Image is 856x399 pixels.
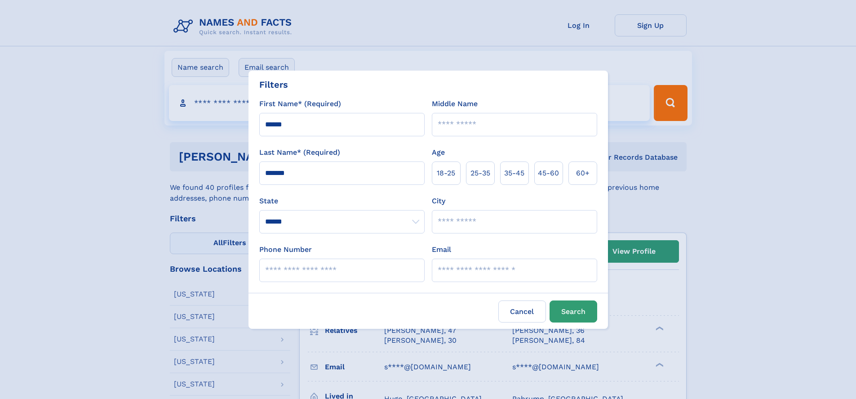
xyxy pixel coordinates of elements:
[498,300,546,323] label: Cancel
[259,244,312,255] label: Phone Number
[470,168,490,179] span: 25‑35
[437,168,455,179] span: 18‑25
[432,196,445,206] label: City
[432,99,478,109] label: Middle Name
[259,147,340,158] label: Last Name* (Required)
[259,99,341,109] label: First Name* (Required)
[504,168,524,179] span: 35‑45
[576,168,590,179] span: 60+
[550,300,597,323] button: Search
[538,168,559,179] span: 45‑60
[259,78,288,91] div: Filters
[432,244,451,255] label: Email
[432,147,445,158] label: Age
[259,196,425,206] label: State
